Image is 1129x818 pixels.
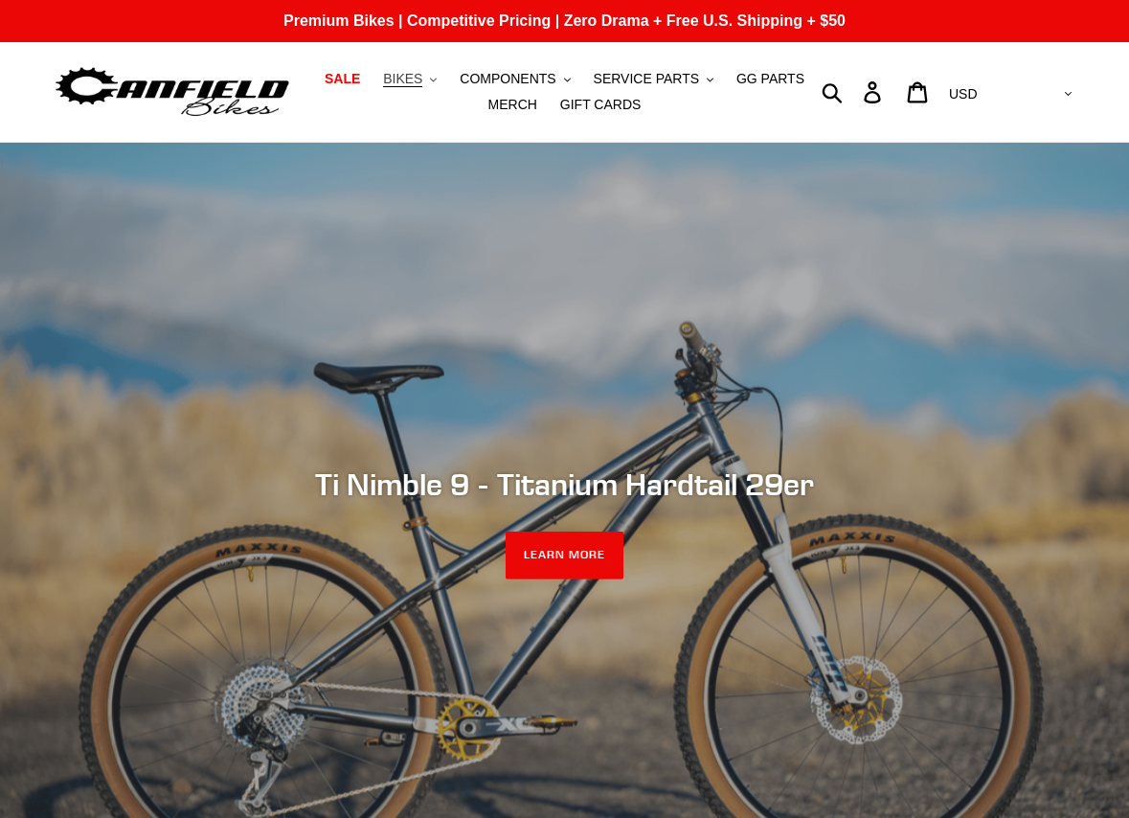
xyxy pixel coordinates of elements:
[560,97,642,113] span: GIFT CARDS
[460,71,555,87] span: COMPONENTS
[325,71,360,87] span: SALE
[450,66,579,92] button: COMPONENTS
[488,97,537,113] span: MERCH
[584,66,723,92] button: SERVICE PARTS
[736,71,804,87] span: GG PARTS
[53,466,1076,503] h2: Ti Nimble 9 - Titanium Hardtail 29er
[594,71,699,87] span: SERVICE PARTS
[479,92,547,118] a: MERCH
[53,62,292,123] img: Canfield Bikes
[315,66,370,92] a: SALE
[551,92,651,118] a: GIFT CARDS
[373,66,446,92] button: BIKES
[383,71,422,87] span: BIKES
[727,66,814,92] a: GG PARTS
[506,532,623,579] a: LEARN MORE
